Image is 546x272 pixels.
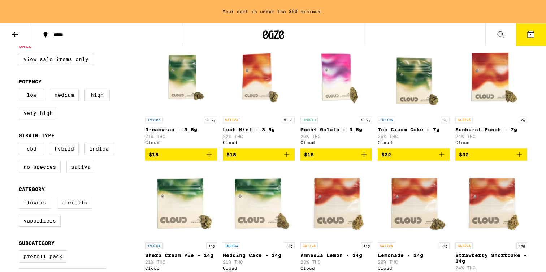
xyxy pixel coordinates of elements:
[455,134,527,139] p: 24% THC
[145,140,217,145] div: Cloud
[19,250,67,263] label: Preroll Pack
[282,117,295,123] p: 3.5g
[361,242,372,249] p: 14g
[223,134,295,139] p: 22% THC
[84,143,113,155] label: Indica
[149,152,159,157] span: $18
[145,41,217,148] a: Open page for Dreamwrap - 3.5g from Cloud
[300,266,372,271] div: Cloud
[378,242,395,249] p: SATIVA
[300,41,372,148] a: Open page for Mochi Gelato - 3.5g from Cloud
[223,266,295,271] div: Cloud
[378,134,450,139] p: 26% THC
[455,148,527,161] button: Add to bag
[223,127,295,133] p: Lush Mint - 3.5g
[50,89,79,101] label: Medium
[145,41,217,113] img: Cloud - Dreamwrap - 3.5g
[300,252,372,258] p: Amnesia Lemon - 14g
[145,266,217,271] div: Cloud
[145,148,217,161] button: Add to bag
[304,152,314,157] span: $18
[284,242,295,249] p: 14g
[19,89,44,101] label: Low
[378,167,450,239] img: Cloud - Lemonade - 14g
[300,134,372,139] p: 26% THC
[19,161,61,173] label: No Species
[455,265,527,270] p: 24% THC
[300,140,372,145] div: Cloud
[455,41,527,148] a: Open page for Sunburst Punch - 7g from Cloud
[516,23,546,46] button: 1
[359,117,372,123] p: 3.5g
[204,117,217,123] p: 3.5g
[223,260,295,264] p: 21% THC
[145,117,162,123] p: INDICA
[378,127,450,133] p: Ice Cream Cake - 7g
[455,167,527,239] img: Cloud - Strawberry Shortcake - 14g
[455,252,527,264] p: Strawberry Shortcake - 14g
[300,242,318,249] p: SATIVA
[19,197,51,209] label: Flowers
[50,143,79,155] label: Hybrid
[19,215,61,227] label: Vaporizers
[300,167,372,239] img: Cloud - Amnesia Lemon - 14g
[145,260,217,264] p: 21% THC
[223,41,295,148] a: Open page for Lush Mint - 3.5g from Cloud
[19,53,93,65] label: View Sale Items Only
[455,117,473,123] p: SATIVA
[516,242,527,249] p: 14g
[378,148,450,161] button: Add to bag
[66,161,95,173] label: Sativa
[378,266,450,271] div: Cloud
[455,140,527,145] div: Cloud
[19,143,44,155] label: CBD
[145,127,217,133] p: Dreamwrap - 3.5g
[19,107,57,119] label: Very High
[223,140,295,145] div: Cloud
[441,117,450,123] p: 7g
[223,41,295,113] img: Cloud - Lush Mint - 3.5g
[455,242,473,249] p: SATIVA
[300,117,318,123] p: HYBRID
[19,186,45,192] legend: Category
[19,133,55,138] legend: Strain Type
[519,117,527,123] p: 7g
[145,242,162,249] p: INDICA
[4,5,52,11] span: Hi. Need any help?
[300,41,372,113] img: Cloud - Mochi Gelato - 3.5g
[378,41,450,113] img: Cloud - Ice Cream Cake - 7g
[145,134,217,139] p: 21% THC
[300,148,372,161] button: Add to bag
[378,117,395,123] p: INDICA
[226,152,236,157] span: $18
[223,117,240,123] p: SATIVA
[378,140,450,145] div: Cloud
[206,242,217,249] p: 14g
[455,41,527,113] img: Cloud - Sunburst Punch - 7g
[381,152,391,157] span: $32
[378,260,450,264] p: 20% THC
[439,242,450,249] p: 14g
[223,148,295,161] button: Add to bag
[530,33,532,37] span: 1
[145,167,217,239] img: Cloud - Sherb Cream Pie - 14g
[145,252,217,258] p: Sherb Cream Pie - 14g
[300,127,372,133] p: Mochi Gelato - 3.5g
[300,260,372,264] p: 23% THC
[57,197,92,209] label: Prerolls
[223,252,295,258] p: Wedding Cake - 14g
[223,242,240,249] p: INDICA
[19,79,42,85] legend: Potency
[223,167,295,239] img: Cloud - Wedding Cake - 14g
[378,41,450,148] a: Open page for Ice Cream Cake - 7g from Cloud
[459,152,469,157] span: $32
[19,240,55,246] legend: Subcategory
[455,127,527,133] p: Sunburst Punch - 7g
[84,89,110,101] label: High
[378,252,450,258] p: Lemonade - 14g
